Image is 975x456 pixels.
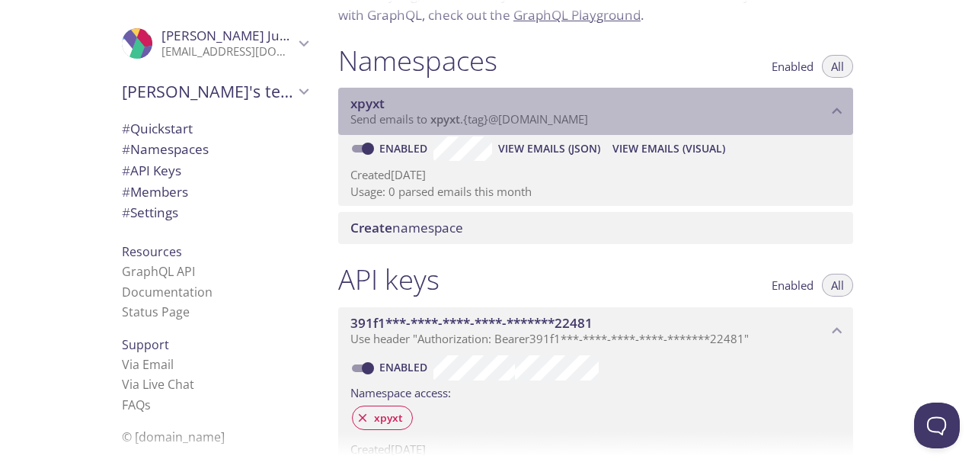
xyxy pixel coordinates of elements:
[110,202,320,223] div: Team Settings
[122,140,130,158] span: #
[350,111,588,127] span: Send emails to . {tag} @[DOMAIN_NAME]
[110,18,320,69] div: Emmanuel Juma
[122,397,151,413] a: FAQ
[122,243,182,260] span: Resources
[122,81,294,102] span: [PERSON_NAME]'s team
[352,406,413,430] div: xpyxt
[122,376,194,393] a: Via Live Chat
[161,44,294,59] p: [EMAIL_ADDRESS][DOMAIN_NAME]
[338,212,853,244] div: Create namespace
[350,184,841,200] p: Usage: 0 parsed emails this month
[122,284,213,300] a: Documentation
[161,27,299,44] span: [PERSON_NAME] Juma
[350,381,451,403] label: Namespace access:
[914,403,960,448] iframe: Help Scout Beacon - Open
[110,160,320,181] div: API Keys
[122,263,195,280] a: GraphQL API
[110,72,320,111] div: Emmanuel's team
[122,120,130,137] span: #
[430,111,460,127] span: xpyxt
[350,219,392,236] span: Create
[110,181,320,203] div: Members
[122,204,178,221] span: Settings
[122,356,174,373] a: Via Email
[350,95,385,112] span: xpyxt
[762,274,823,297] button: Enabled
[122,183,188,201] span: Members
[338,88,853,135] div: xpyxt namespace
[122,162,130,179] span: #
[498,140,600,158] span: View Emails (JSON)
[110,139,320,160] div: Namespaces
[377,141,433,156] a: Enabled
[122,120,193,137] span: Quickstart
[122,204,130,221] span: #
[762,55,823,78] button: Enabled
[350,219,463,236] span: namespace
[606,136,731,161] button: View Emails (Visual)
[122,162,181,179] span: API Keys
[822,274,853,297] button: All
[365,411,412,425] span: xpyxt
[377,360,433,374] a: Enabled
[122,140,209,158] span: Namespaces
[612,140,725,158] span: View Emails (Visual)
[122,183,130,201] span: #
[492,136,606,161] button: View Emails (JSON)
[122,336,169,353] span: Support
[110,118,320,140] div: Quickstart
[145,397,151,413] span: s
[350,167,841,183] p: Created [DATE]
[122,429,225,445] span: © [DOMAIN_NAME]
[122,303,190,320] a: Status Page
[822,55,853,78] button: All
[338,262,440,297] h1: API keys
[338,43,497,78] h1: Namespaces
